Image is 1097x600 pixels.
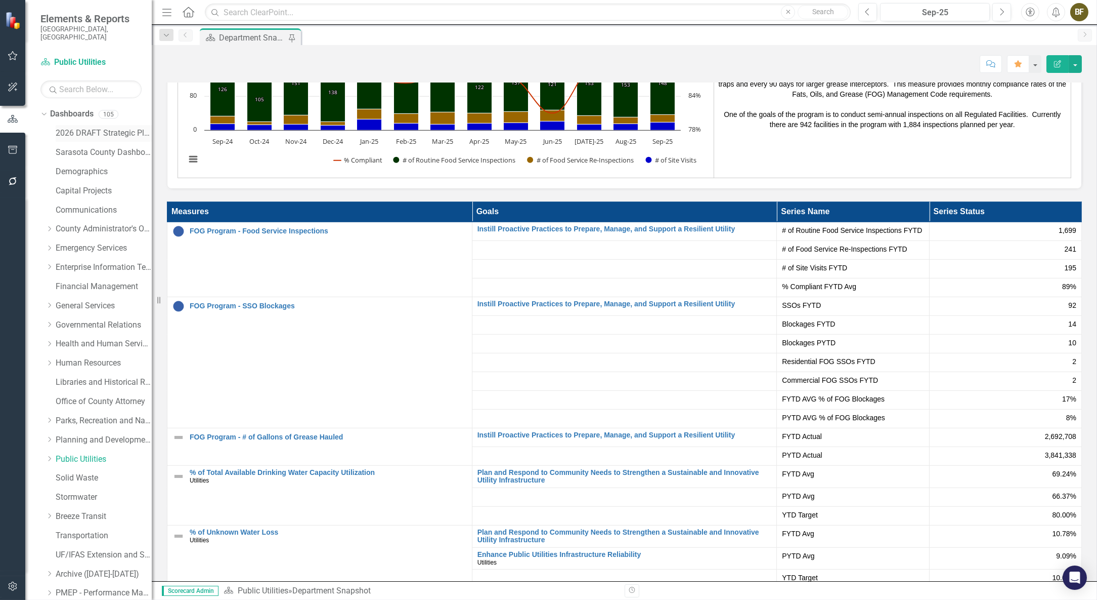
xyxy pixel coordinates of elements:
text: 80 [190,91,197,100]
span: # of Routine Food Service Inspections FYTD [782,225,924,235]
path: Dec-24, 11. # of Site Visits. [321,126,345,131]
text: 121 [548,81,557,88]
span: FYTD Avg [782,469,924,479]
path: May-25, 137. # of Routine Food Service Inspections. [504,54,529,112]
a: Office of County Attorney [56,396,152,408]
td: Double-Click to Edit Right Click for Context Menu [472,466,777,488]
a: Parks, Recreation and Natural Resources [56,415,152,427]
a: Enhance Public Utilities Infrastructure Reliability [477,551,772,558]
span: Utilities [190,537,209,544]
path: Dec-24, 138. # of Routine Food Service Inspections. [321,63,345,122]
span: 2 [1072,356,1076,367]
span: 10 [1068,338,1076,348]
path: Oct-24, 7. # of Food Service Re-Inspections. [247,122,272,125]
a: % of Total Available Drinking Water Capacity Utilization [190,469,467,476]
text: 153 [621,81,630,88]
a: FOG Program - Food Service Inspections [190,227,467,235]
a: PMEP - Performance Management Enhancement Program [56,587,152,599]
g: # of Food Service Re-Inspections, series 3 of 4. Bar series with 13 bars. Y axis, values. [210,109,675,126]
td: Double-Click to Edit Right Click for Context Menu [167,466,472,526]
a: FOG Program - SSO Blockages [190,302,467,310]
path: Aug-25, 153. # of Routine Food Service Inspections. [613,53,638,117]
img: No Target Set [172,300,185,312]
button: Sep-25 [880,3,990,21]
span: PYTD AVG % of FOG Blockages [782,413,924,423]
img: Not Defined [172,470,185,483]
img: Not Defined [172,431,185,444]
span: # of Site Visits FYTD [782,263,924,273]
text: Apr-25 [469,137,489,146]
input: Search Below... [40,81,142,98]
span: 14 [1068,319,1076,329]
div: Department Snapshot [292,586,371,595]
small: [GEOGRAPHIC_DATA], [GEOGRAPHIC_DATA] [40,25,142,42]
path: Apr-25, 24. # of Food Service Re-Inspections. [467,113,492,124]
path: Jan-25, 147. # of Routine Food Service Inspections. [357,47,382,109]
path: Jul-25, 20. # of Food Service Re-Inspections. [577,116,602,125]
a: Transportation [56,530,152,542]
span: 92 [1068,300,1076,310]
span: YTD Target [782,573,924,583]
path: Aug-25, 15. # of Food Service Re-Inspections. [613,117,638,124]
a: Communications [56,205,152,216]
path: Jun-25, 121. # of Routine Food Service Inspections. [540,59,565,110]
span: 69.24% [1052,469,1076,479]
span: Utilities [190,477,209,484]
img: Not Defined [172,530,185,542]
text: Feb-25 [396,137,416,146]
text: 105 [255,96,264,103]
span: Elements & Reports [40,13,142,25]
span: 10.00% [1052,573,1076,583]
a: Public Utilities [238,586,288,595]
span: YTD Target [782,510,924,520]
span: 1,699 [1059,225,1076,235]
a: County Administrator's Office [56,223,152,235]
a: Archive ([DATE]-[DATE]) [56,569,152,580]
a: Libraries and Historical Resources [56,377,152,388]
span: 2,692,708 [1045,431,1076,442]
button: Show # of Routine Food Service Inspections [393,155,516,164]
path: Nov-24, 21. # of Food Service Re-Inspections. [284,115,309,125]
text: Aug-25 [616,137,636,146]
a: Solid Waste [56,472,152,484]
path: Feb-25, 168. # of Routine Food Service Inspections. [394,43,419,114]
a: Breeze Transit [56,511,152,523]
span: 89% [1062,282,1076,292]
a: Planning and Development Services [56,434,152,446]
path: Jun-25, 21. # of Site Visits. [540,122,565,131]
span: FYTD AVG % of FOG Blockages [782,394,924,404]
a: Public Utilities [40,57,142,68]
text: Dec-24 [323,137,343,146]
td: Double-Click to Edit Right Click for Context Menu [472,547,777,570]
span: 17% [1062,394,1076,404]
a: Dashboards [50,108,94,120]
text: 126 [218,86,227,93]
a: Instill Proactive Practices to Prepare, Manage, and Support a Resilient Utility [477,225,772,233]
text: 148 [658,79,667,87]
button: Show % Compliant [334,155,382,164]
a: 2026 DRAFT Strategic Plan [56,128,152,139]
path: Dec-24, 9. # of Food Service Re-Inspections. [321,122,345,126]
path: Sep-25, 18. # of Site Visits. [650,123,675,131]
text: Jan-25 [359,137,378,146]
a: Plan and Respond to Community Needs to Strengthen a Sustainable and Innovative Utility Infrastruc... [477,469,772,485]
span: Scorecard Admin [162,586,218,596]
a: Governmental Relations [56,319,152,331]
button: BF [1070,3,1088,21]
div: Department Snapshot [219,31,286,44]
a: % of Unknown Water Loss [190,529,467,536]
span: FYTD Avg [782,529,924,539]
path: Sep-24, 15. # of Site Visits. [210,124,235,131]
div: Sep-25 [884,7,986,19]
div: » [224,585,617,597]
path: Sep-24, 126. # of Routine Food Service Inspections. [210,63,235,116]
path: Aug-25, 15. # of Site Visits. [613,124,638,131]
path: Nov-24, 151. # of Routine Food Service Inspections. [284,52,309,115]
td: Double-Click to Edit Right Click for Context Menu [472,222,777,241]
td: Double-Click to Edit Right Click for Context Menu [167,222,472,297]
td: Double-Click to Edit Right Click for Context Menu [472,297,777,316]
svg: Interactive chart [181,23,707,175]
td: Double-Click to Edit Right Click for Context Menu [472,428,777,447]
text: Jun-25 [542,137,562,146]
